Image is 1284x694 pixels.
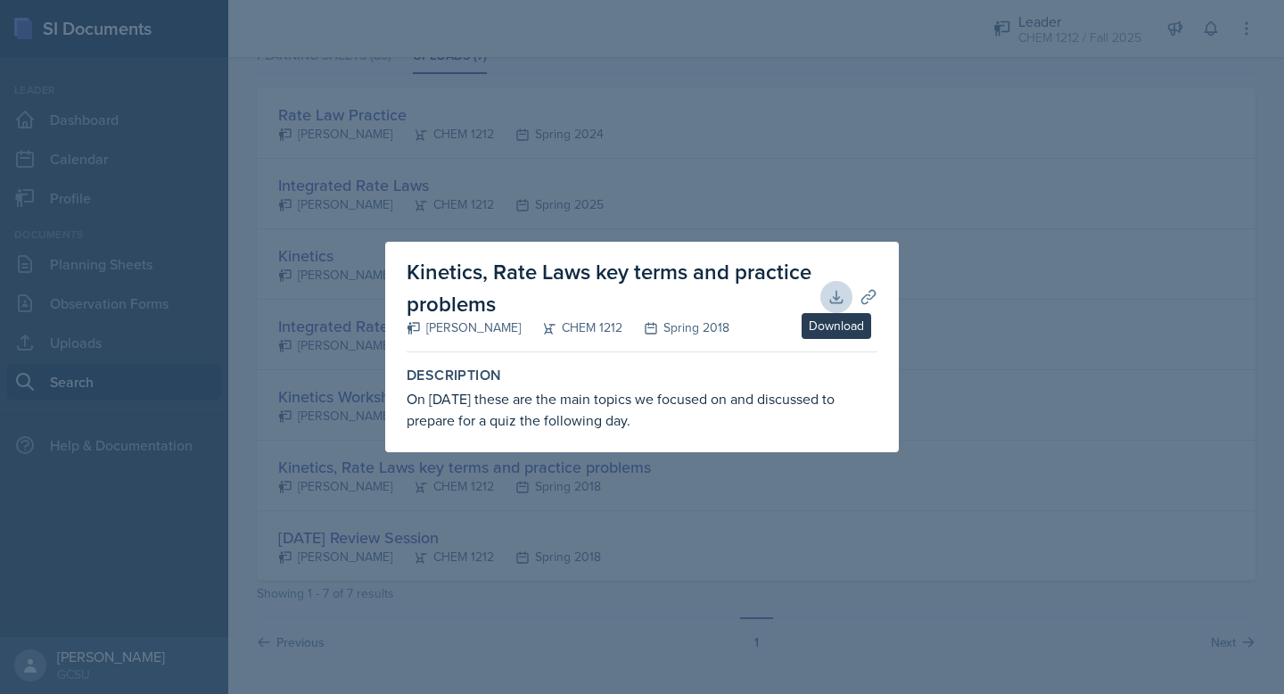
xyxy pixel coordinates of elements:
[622,318,729,337] div: Spring 2018
[521,318,622,337] div: CHEM 1212
[407,367,877,384] label: Description
[407,388,877,431] div: On [DATE] these are the main topics we focused on and discussed to prepare for a quiz the followi...
[820,281,852,313] button: Download
[407,318,521,337] div: [PERSON_NAME]
[407,256,827,320] h2: Kinetics, Rate Laws key terms and practice problems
